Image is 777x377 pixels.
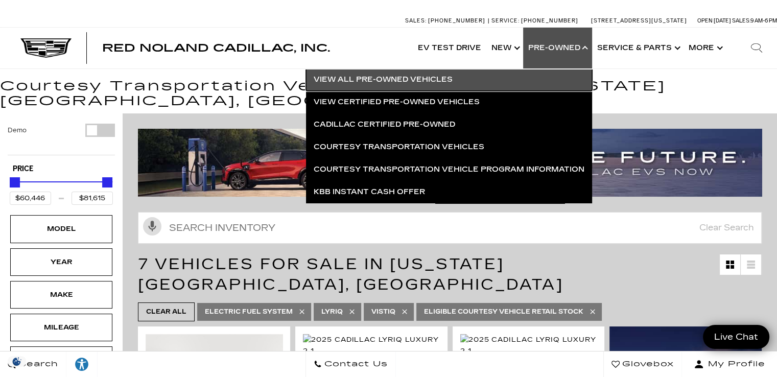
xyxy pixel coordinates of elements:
[305,351,396,377] a: Contact Us
[620,357,674,371] span: Glovebox
[138,129,769,196] img: ev-blog-post-banners4
[10,174,113,205] div: Price
[709,331,763,343] span: Live Chat
[460,334,599,357] img: 2025 Cadillac LYRIQ Luxury 2 1
[36,256,87,268] div: Year
[36,322,87,333] div: Mileage
[460,334,599,357] div: 1 / 2
[428,17,485,24] span: [PHONE_NUMBER]
[10,248,112,276] div: YearYear
[205,305,293,318] span: Electric Fuel System
[72,192,113,205] input: Maximum
[102,43,330,53] a: Red Noland Cadillac, Inc.
[521,17,578,24] span: [PHONE_NUMBER]
[5,356,29,367] img: Opt-Out Icon
[488,18,581,23] a: Service: [PHONE_NUMBER]
[306,136,592,158] a: Courtesy Transportation Vehicles
[102,177,112,187] div: Maximum Price
[704,357,765,371] span: My Profile
[303,334,442,357] div: 1 / 2
[684,28,726,68] button: More
[10,314,112,341] div: MileageMileage
[10,192,51,205] input: Minimum
[146,305,186,318] span: Clear All
[102,42,330,54] span: Red Noland Cadillac, Inc.
[697,17,731,24] span: Open [DATE]
[8,125,27,135] label: Demo
[306,113,592,136] a: Cadillac Certified Pre-Owned
[306,181,592,203] a: KBB Instant Cash Offer
[405,17,427,24] span: Sales:
[703,325,769,349] a: Live Chat
[371,305,395,318] span: VISTIQ
[736,28,777,68] div: Search
[750,17,777,24] span: 9 AM-6 PM
[10,177,20,187] div: Minimum Price
[322,357,388,371] span: Contact Us
[306,91,592,113] a: View Certified Pre-Owned Vehicles
[491,17,520,24] span: Service:
[10,346,112,374] div: EngineEngine
[306,68,592,91] a: View All Pre-Owned Vehicles
[303,334,442,357] img: 2025 Cadillac LYRIQ Luxury 2 1
[424,305,583,318] span: Eligible Courtesy Vehicle Retail Stock
[20,38,72,58] img: Cadillac Dark Logo with Cadillac White Text
[36,289,87,300] div: Make
[321,305,343,318] span: LYRIQ
[8,124,115,155] div: Filter by Vehicle Type
[5,356,29,367] section: Click to Open Cookie Consent Modal
[36,223,87,234] div: Model
[732,17,750,24] span: Sales:
[138,255,563,294] span: 7 Vehicles for Sale in [US_STATE][GEOGRAPHIC_DATA], [GEOGRAPHIC_DATA]
[16,357,58,371] span: Search
[138,212,762,244] input: Search Inventory
[10,281,112,309] div: MakeMake
[523,28,592,68] a: Pre-Owned
[591,17,687,24] a: [STREET_ADDRESS][US_STATE]
[143,217,161,235] svg: Click to toggle on voice search
[592,28,684,68] a: Service & Parts
[10,215,112,243] div: ModelModel
[486,28,523,68] a: New
[66,357,97,372] div: Explore your accessibility options
[306,158,592,181] a: Courtesy Transportation Vehicle Program Information
[413,28,486,68] a: EV Test Drive
[682,351,777,377] button: Open user profile menu
[13,164,110,174] h5: Price
[720,254,740,275] a: Grid View
[603,351,682,377] a: Glovebox
[405,18,488,23] a: Sales: [PHONE_NUMBER]
[66,351,98,377] a: Explore your accessibility options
